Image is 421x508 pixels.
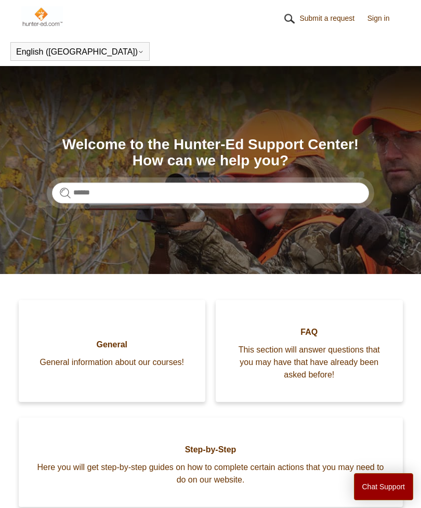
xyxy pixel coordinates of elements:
span: This section will answer questions that you may have that have already been asked before! [231,344,387,381]
span: Step-by-Step [34,444,387,456]
a: Step-by-Step Here you will get step-by-step guides on how to complete certain actions that you ma... [19,418,403,507]
span: General [34,338,190,351]
span: Here you will get step-by-step guides on how to complete certain actions that you may need to do ... [34,461,387,486]
button: Chat Support [354,473,414,500]
input: Search [52,183,369,203]
span: FAQ [231,326,387,338]
img: 01HZPCYR30PPJAEEB9XZ5RGHQY [282,11,297,27]
h1: Welcome to the Hunter-Ed Support Center! How can we help you? [52,137,369,169]
img: Hunter-Ed Help Center home page [21,6,63,27]
a: Submit a request [299,13,365,24]
a: Sign in [367,13,400,24]
a: General General information about our courses! [19,300,206,402]
button: English ([GEOGRAPHIC_DATA]) [16,47,144,57]
a: FAQ This section will answer questions that you may have that have already been asked before! [216,300,403,402]
span: General information about our courses! [34,356,190,369]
